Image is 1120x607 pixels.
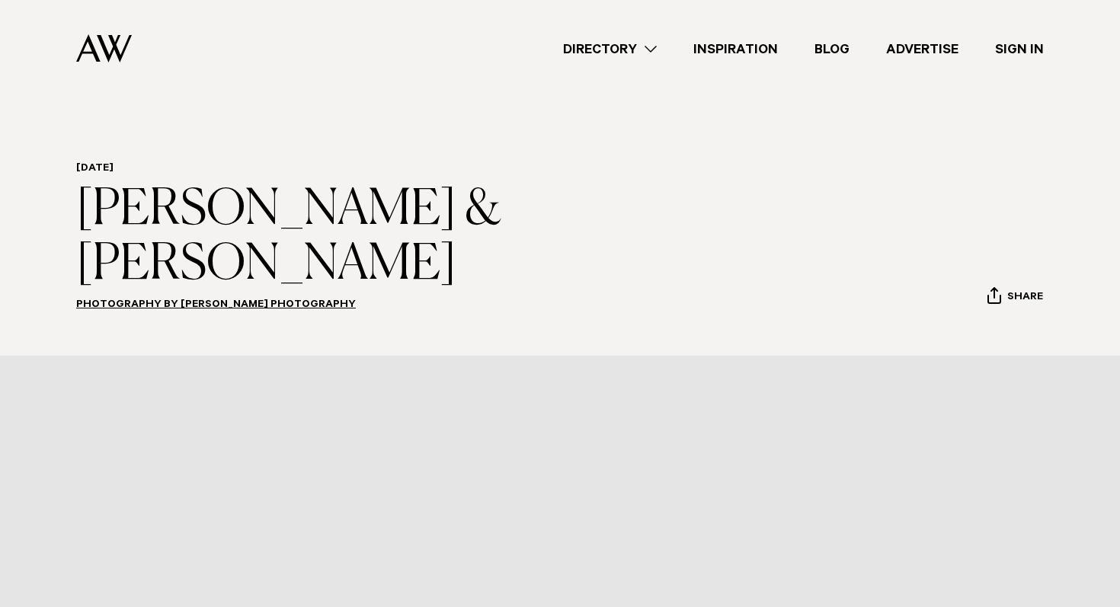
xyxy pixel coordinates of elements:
[545,39,675,59] a: Directory
[868,39,977,59] a: Advertise
[76,299,356,311] a: Photography by [PERSON_NAME] Photography
[977,39,1062,59] a: Sign In
[76,162,781,177] h6: [DATE]
[1007,291,1043,305] span: Share
[675,39,796,59] a: Inspiration
[796,39,868,59] a: Blog
[76,183,781,292] h1: [PERSON_NAME] & [PERSON_NAME]
[76,34,132,62] img: Auckland Weddings Logo
[987,286,1044,309] button: Share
